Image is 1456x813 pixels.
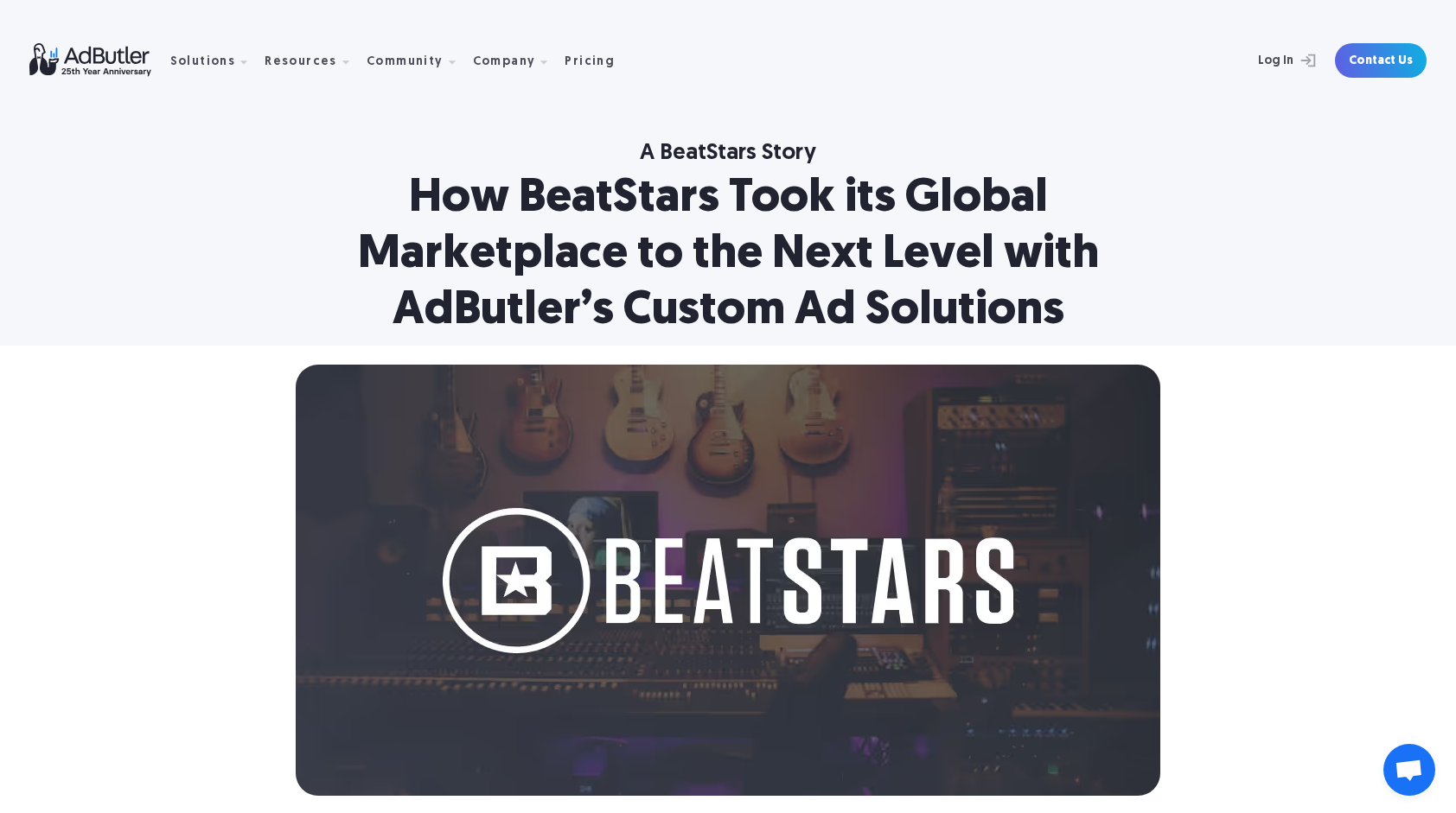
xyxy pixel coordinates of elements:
div: Resources [265,56,337,68]
a: Log In [1212,43,1325,78]
a: Contact Us [1335,43,1427,78]
div: Company [473,34,562,88]
div: Pricing [565,56,615,68]
div: Open chat [1383,744,1435,796]
div: Solutions [170,34,262,88]
div: Company [473,56,536,68]
div: Community [367,56,444,68]
div: Solutions [170,56,236,68]
h1: How BeatStars Took its Global Marketplace to the Next Level with AdButler’s Custom Ad Solutions [296,172,1160,340]
div: A BeatStars Story [640,140,816,167]
div: Resources [265,34,363,88]
div: Community [367,34,469,88]
a: Pricing [565,53,629,68]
